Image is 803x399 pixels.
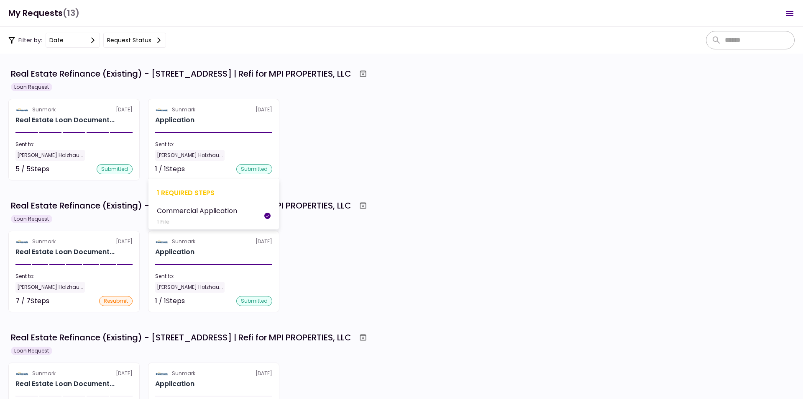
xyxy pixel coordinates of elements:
[15,379,115,389] div: Real Estate Loan Documents (Refinance)
[155,115,194,125] h2: Application
[11,331,351,344] div: Real Estate Refinance (Existing) - [STREET_ADDRESS] | Refi for MPI PROPERTIES, LLC
[780,3,800,23] button: Open menu
[157,206,237,216] div: Commercial Application
[155,238,272,245] div: [DATE]
[15,296,49,306] div: 7 / 7 Steps
[15,247,115,257] div: Real Estate Loan Documents (Refinance)
[15,141,133,148] div: Sent to:
[155,247,194,257] h2: Application
[32,106,56,113] div: Sunmark
[15,238,29,245] img: Partner logo
[15,273,133,280] div: Sent to:
[11,67,351,80] div: Real Estate Refinance (Existing) - [STREET_ADDRESS] | Refi for MPI PROPERTIES, LLC
[15,370,133,377] div: [DATE]
[236,296,272,306] div: submitted
[15,238,133,245] div: [DATE]
[15,106,29,113] img: Partner logo
[155,238,169,245] img: Partner logo
[172,238,195,245] div: Sunmark
[157,188,271,198] div: 1 required steps
[99,296,133,306] div: resubmit
[155,370,272,377] div: [DATE]
[15,370,29,377] img: Partner logo
[155,106,169,113] img: Partner logo
[11,83,52,91] div: Loan Request
[236,164,272,174] div: submitted
[32,370,56,377] div: Sunmark
[355,198,371,213] button: Archive workflow
[63,5,79,22] span: (13)
[15,150,85,161] div: [PERSON_NAME] Holzhau...
[97,164,133,174] div: submitted
[15,115,115,125] div: Real Estate Loan Documents (Refinance)
[11,199,351,212] div: Real Estate Refinance (Existing) - [STREET_ADDRESS] | Refi for MPI PROPERTIES, LLC
[155,150,225,161] div: [PERSON_NAME] Holzhau...
[155,273,272,280] div: Sent to:
[8,5,79,22] h1: My Requests
[46,33,100,48] button: date
[155,370,169,377] img: Partner logo
[15,164,49,174] div: 5 / 5 Steps
[11,347,52,355] div: Loan Request
[103,33,166,48] button: Request status
[32,238,56,245] div: Sunmark
[155,164,185,174] div: 1 / 1 Steps
[155,141,272,148] div: Sent to:
[15,106,133,113] div: [DATE]
[155,379,194,389] h2: Application
[155,282,225,293] div: [PERSON_NAME] Holzhau...
[8,33,166,48] div: Filter by:
[49,36,64,45] div: date
[355,330,371,345] button: Archive workflow
[172,370,195,377] div: Sunmark
[15,282,85,293] div: [PERSON_NAME] Holzhau...
[11,215,52,223] div: Loan Request
[157,218,237,226] div: 1 File
[355,66,371,81] button: Archive workflow
[172,106,195,113] div: Sunmark
[155,106,272,113] div: [DATE]
[155,296,185,306] div: 1 / 1 Steps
